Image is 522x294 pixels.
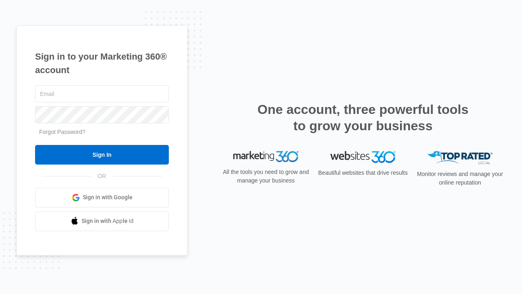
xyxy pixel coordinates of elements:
[220,168,312,185] p: All the tools you need to grow and manage your business
[427,151,493,165] img: Top Rated Local
[414,170,506,187] p: Monitor reviews and manage your online reputation
[330,151,396,163] img: Websites 360
[317,169,409,177] p: Beautiful websites that drive results
[39,129,86,135] a: Forgot Password?
[255,101,471,134] h2: One account, three powerful tools to grow your business
[233,151,299,163] img: Marketing 360
[35,212,169,231] a: Sign in with Apple Id
[35,188,169,207] a: Sign in with Google
[35,145,169,165] input: Sign In
[92,172,112,180] span: OR
[35,85,169,102] input: Email
[83,193,133,202] span: Sign in with Google
[35,50,169,77] h1: Sign in to your Marketing 360® account
[82,217,134,225] span: Sign in with Apple Id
